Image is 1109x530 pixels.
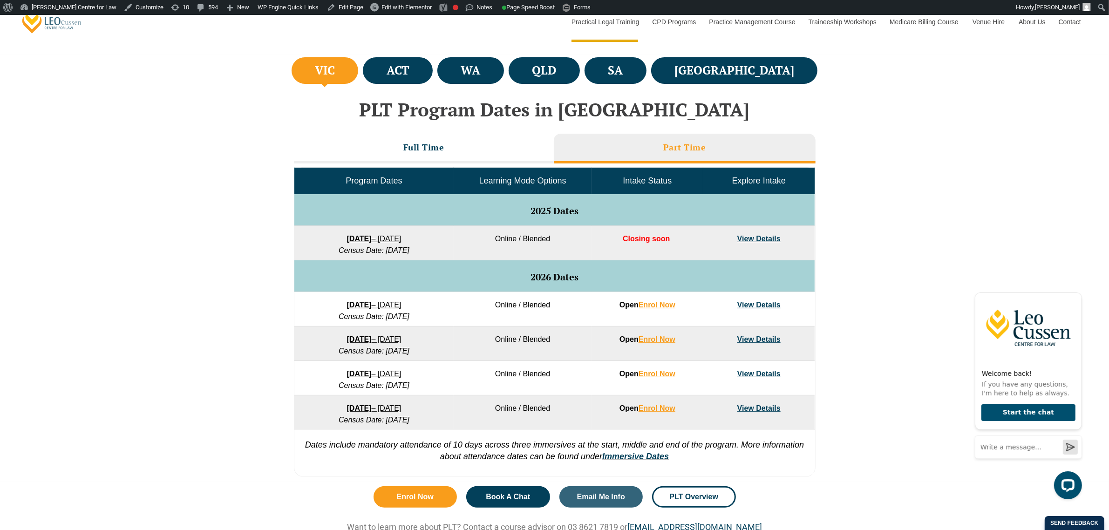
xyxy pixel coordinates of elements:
a: [DATE]– [DATE] [347,404,401,412]
h4: ACT [387,63,409,78]
a: View Details [737,301,781,309]
span: [PERSON_NAME] [1035,4,1080,11]
em: Census Date: [DATE] [339,381,409,389]
h2: PLT Program Dates in [GEOGRAPHIC_DATA] [289,99,820,120]
a: PLT Overview [652,486,736,508]
a: View Details [737,235,781,243]
strong: [DATE] [347,370,372,378]
div: Focus keyphrase not set [453,5,458,10]
span: 2026 Dates [531,271,578,283]
h3: Part Time [663,142,706,153]
a: Practice Management Course [702,2,802,42]
strong: Open [619,335,675,343]
span: Intake Status [623,176,672,185]
em: Census Date: [DATE] [339,347,409,355]
a: [DATE]– [DATE] [347,370,401,378]
span: PLT Overview [669,493,718,501]
span: Closing soon [623,235,670,243]
strong: [DATE] [347,301,372,309]
a: Enrol Now [639,335,675,343]
strong: Open [619,404,675,412]
span: Program Dates [346,176,402,185]
span: 2025 Dates [531,204,578,217]
em: Census Date: [DATE] [339,246,409,254]
a: CPD Programs [645,2,702,42]
a: Enrol Now [639,301,675,309]
strong: [DATE] [347,335,372,343]
td: Online / Blended [454,292,592,326]
a: [DATE]– [DATE] [347,335,401,343]
span: Explore Intake [732,176,786,185]
a: Contact [1052,2,1088,42]
h4: [GEOGRAPHIC_DATA] [674,63,794,78]
strong: Open [619,370,675,378]
td: Online / Blended [454,361,592,395]
strong: [DATE] [347,235,372,243]
a: Traineeship Workshops [802,2,883,42]
h4: WA [461,63,481,78]
td: Online / Blended [454,326,592,361]
strong: [DATE] [347,404,372,412]
a: Enrol Now [374,486,457,508]
a: Book A Chat [466,486,550,508]
a: View Details [737,335,781,343]
h4: QLD [532,63,556,78]
span: Learning Mode Options [479,176,566,185]
a: Practical Legal Training [565,2,646,42]
td: Online / Blended [454,226,592,260]
h4: VIC [315,63,335,78]
em: Dates include mandatory attendance of 10 days across three immersives at the start, middle and en... [305,440,804,461]
span: Edit with Elementor [381,4,432,11]
a: [PERSON_NAME] Centre for Law [21,7,83,34]
td: Online / Blended [454,395,592,430]
a: [DATE]– [DATE] [347,301,401,309]
h3: Full Time [403,142,444,153]
span: Book A Chat [486,493,530,501]
a: View Details [737,404,781,412]
a: [DATE]– [DATE] [347,235,401,243]
a: Immersive Dates [602,452,669,461]
span: Enrol Now [397,493,434,501]
iframe: LiveChat chat widget [967,274,1086,507]
h4: SA [608,63,623,78]
a: Email Me Info [559,486,643,508]
em: Census Date: [DATE] [339,416,409,424]
span: Email Me Info [577,493,625,501]
a: Enrol Now [639,370,675,378]
a: Medicare Billing Course [883,2,966,42]
strong: Open [619,301,675,309]
em: Census Date: [DATE] [339,313,409,320]
a: About Us [1012,2,1052,42]
a: View Details [737,370,781,378]
a: Enrol Now [639,404,675,412]
a: Venue Hire [966,2,1012,42]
